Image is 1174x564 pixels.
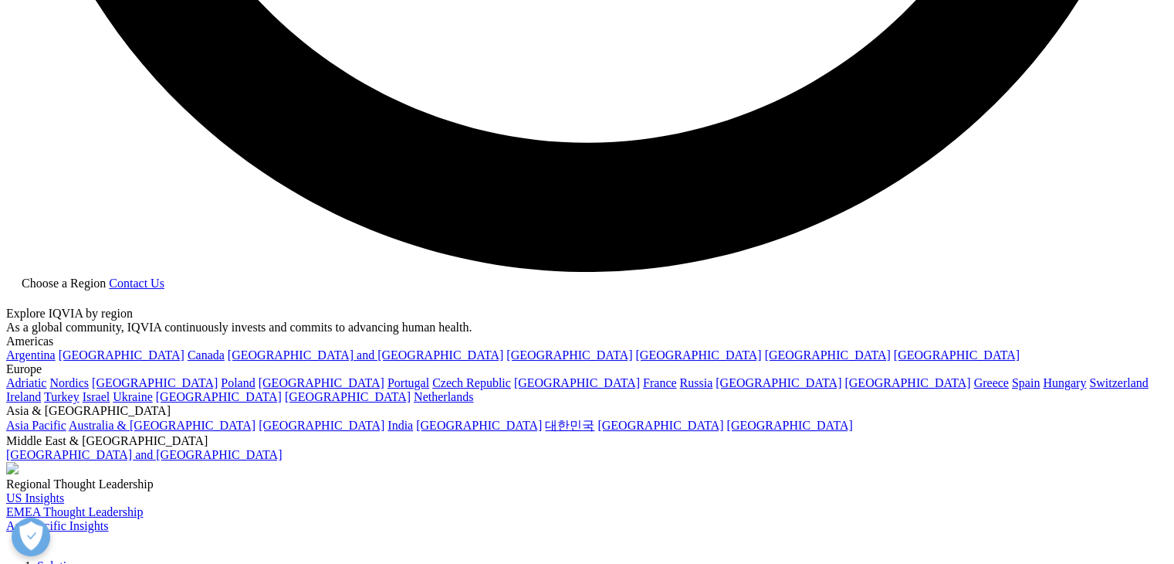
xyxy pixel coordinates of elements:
a: [GEOGRAPHIC_DATA] [259,376,384,389]
a: Asia Pacific [6,419,66,432]
a: [GEOGRAPHIC_DATA] [716,376,841,389]
a: [GEOGRAPHIC_DATA] [726,419,852,432]
a: Asia Pacific Insights [6,519,108,532]
a: Poland [221,376,255,389]
a: Canada [188,348,225,362]
a: [GEOGRAPHIC_DATA] [635,348,761,362]
a: Nordics [49,376,89,389]
a: Switzerland [1089,376,1148,389]
a: [GEOGRAPHIC_DATA] [597,419,723,432]
a: [GEOGRAPHIC_DATA] [285,390,411,403]
div: Regional Thought Leadership [6,477,1168,491]
a: [GEOGRAPHIC_DATA] [416,419,542,432]
a: Contact Us [109,277,164,290]
a: [GEOGRAPHIC_DATA] [156,390,282,403]
a: Spain [1012,376,1040,389]
a: 대한민국 [545,419,594,432]
a: [GEOGRAPHIC_DATA] [765,348,891,362]
a: [GEOGRAPHIC_DATA] [514,376,640,389]
a: Australia & [GEOGRAPHIC_DATA] [69,419,255,432]
div: Middle East & [GEOGRAPHIC_DATA] [6,434,1168,448]
div: Europe [6,362,1168,376]
div: Asia & [GEOGRAPHIC_DATA] [6,404,1168,418]
a: Turkey [44,390,80,403]
div: As a global community, IQVIA continuously invests and commits to advancing human health. [6,321,1168,335]
a: Czech Republic [432,376,511,389]
a: Russia [680,376,713,389]
a: [GEOGRAPHIC_DATA] [844,376,970,389]
a: [GEOGRAPHIC_DATA] [59,348,184,362]
a: [GEOGRAPHIC_DATA] and [GEOGRAPHIC_DATA] [228,348,503,362]
div: Americas [6,335,1168,348]
div: Explore IQVIA by region [6,307,1168,321]
a: [GEOGRAPHIC_DATA] [92,376,218,389]
a: Ireland [6,390,41,403]
a: Adriatic [6,376,46,389]
a: [GEOGRAPHIC_DATA] and [GEOGRAPHIC_DATA] [6,448,282,461]
a: US Insights [6,491,64,505]
span: Choose a Region [22,277,106,290]
a: Portugal [387,376,429,389]
a: [GEOGRAPHIC_DATA] [259,419,384,432]
img: 2093_analyzing-data-using-big-screen-display-and-laptop.png [6,462,19,474]
a: France [643,376,677,389]
a: Netherlands [414,390,473,403]
a: India [387,419,413,432]
a: Israel [83,390,110,403]
a: Hungary [1043,376,1086,389]
a: Ukraine [113,390,153,403]
a: Greece [973,376,1008,389]
a: EMEA Thought Leadership [6,505,143,518]
a: [GEOGRAPHIC_DATA] [506,348,632,362]
a: [GEOGRAPHIC_DATA] [894,348,1020,362]
button: 개방형 기본 설정 [12,518,50,556]
a: Argentina [6,348,56,362]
